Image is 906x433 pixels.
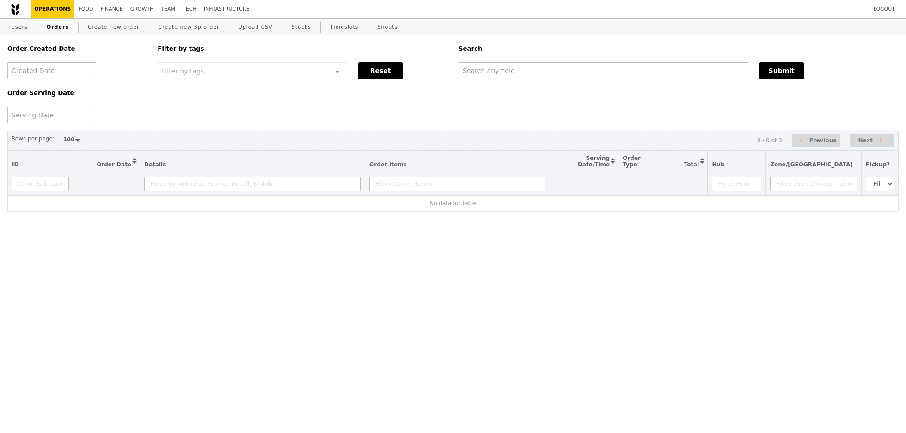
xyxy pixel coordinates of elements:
[858,135,873,146] span: Next
[155,19,223,36] a: Create new 3p order
[358,62,403,79] button: Reset
[12,177,69,191] input: ID or Salesperson name
[11,3,19,15] img: Grain logo
[809,135,837,146] span: Previous
[459,45,899,52] h5: Search
[144,161,166,168] span: Details
[43,19,73,36] a: Orders
[459,62,748,79] input: Search any field
[326,19,362,36] a: Timeslots
[757,137,782,144] div: 0 - 0 of 0
[84,19,143,36] a: Create new order
[770,161,853,168] span: Zone/[GEOGRAPHIC_DATA]
[7,107,96,123] input: Serving Date
[712,177,761,191] input: Filter Hub
[144,177,361,191] input: Filter by Address, Name, Email, Mobile
[866,161,890,168] span: Pickup?
[158,45,447,52] h5: Filter by tags
[369,177,546,191] input: Filter Order Items
[374,19,402,36] a: Shouts
[770,177,857,191] input: Filter Zone/Pickup Point
[369,161,407,168] span: Order Items
[7,19,31,36] a: Users
[623,155,641,168] span: Order Type
[288,19,315,36] a: Stocks
[162,67,204,75] span: Filter by tags
[7,62,96,79] input: Created Date
[850,134,894,147] button: Next
[12,161,18,168] span: ID
[12,134,55,143] label: Rows per page:
[235,19,276,36] a: Upload CSV
[7,45,147,52] h5: Order Created Date
[792,134,840,147] button: Previous
[712,161,724,168] span: Hub
[12,200,894,207] div: No data for table
[759,62,804,79] button: Submit
[7,90,147,97] h5: Order Serving Date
